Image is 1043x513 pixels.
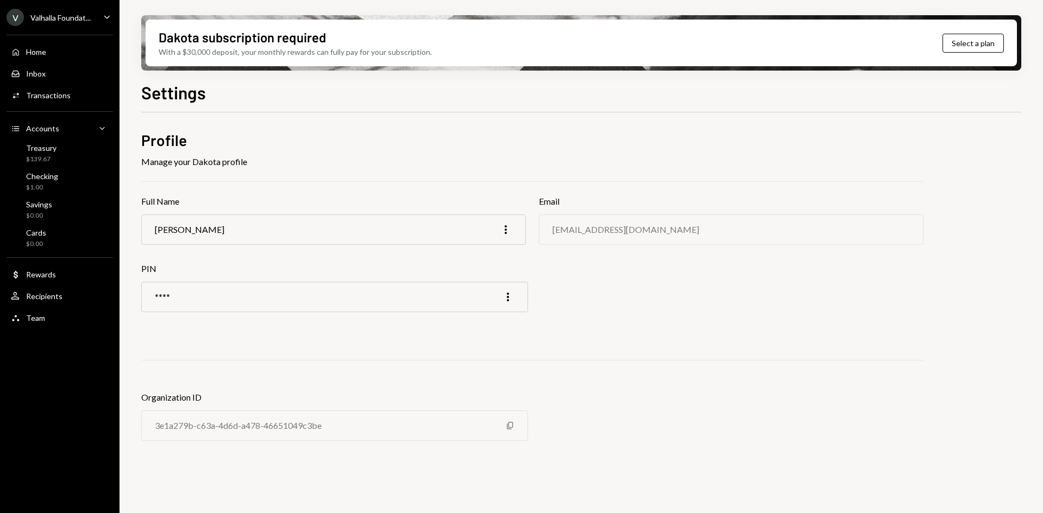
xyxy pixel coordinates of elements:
div: Treasury [26,143,56,153]
a: Team [7,308,113,327]
a: Rewards [7,264,113,284]
a: Home [7,42,113,61]
a: Recipients [7,286,113,306]
div: Home [26,47,46,56]
div: Accounts [26,124,59,133]
a: Checking$1.00 [7,168,113,194]
a: Cards$0.00 [7,225,113,251]
div: Savings [26,200,52,209]
div: Transactions [26,91,71,100]
h3: PIN [141,262,528,275]
div: $1.00 [26,183,58,192]
h3: Full Name [141,195,526,208]
div: Inbox [26,69,46,78]
div: Valhalla Foundat... [30,13,91,22]
a: Transactions [7,85,113,105]
div: [EMAIL_ADDRESS][DOMAIN_NAME] [552,224,699,235]
a: Treasury$139.67 [7,140,113,166]
button: Select a plan [943,34,1004,53]
div: Team [26,313,45,322]
div: V [7,9,24,26]
div: $0.00 [26,239,46,249]
div: Checking [26,172,58,181]
div: [PERSON_NAME] [155,224,224,235]
a: Savings$0.00 [7,197,113,223]
h1: Settings [141,81,206,103]
div: 3e1a279b-c63a-4d6d-a478-46651049c3be [155,420,322,430]
div: Recipients [26,292,62,301]
div: $0.00 [26,211,52,220]
div: Manage your Dakota profile [141,155,923,168]
h3: Email [539,195,923,208]
a: Inbox [7,64,113,83]
div: With a $30,000 deposit, your monthly rewards can fully pay for your subscription. [159,46,432,58]
div: Dakota subscription required [159,28,326,46]
div: $139.67 [26,155,56,164]
a: Accounts [7,118,113,138]
h3: Organization ID [141,391,528,404]
div: Rewards [26,270,56,279]
h2: Profile [141,130,923,151]
div: Cards [26,228,46,237]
